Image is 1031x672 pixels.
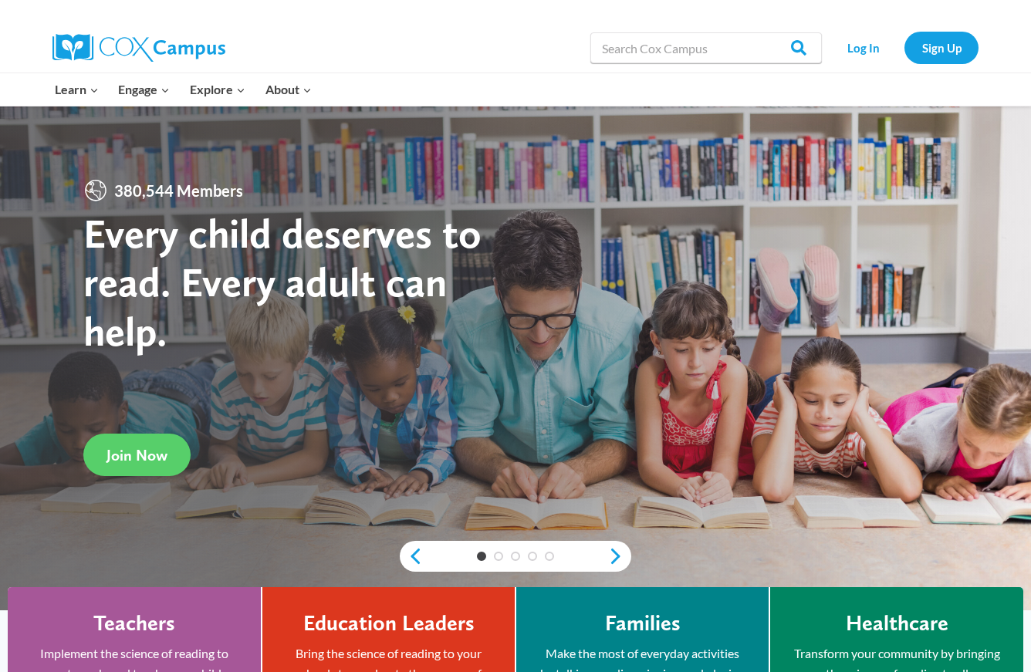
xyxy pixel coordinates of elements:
a: previous [400,547,423,566]
h4: Families [605,610,681,637]
h4: Teachers [93,610,175,637]
h4: Healthcare [846,610,948,637]
span: Join Now [106,446,167,464]
span: Engage [118,79,170,100]
a: next [608,547,631,566]
a: Sign Up [904,32,979,63]
input: Search Cox Campus [590,32,822,63]
strong: Every child deserves to read. Every adult can help. [83,208,482,356]
a: Join Now [83,434,191,476]
img: Cox Campus [52,34,225,62]
a: 5 [545,552,554,561]
span: About [265,79,312,100]
span: Learn [55,79,99,100]
nav: Primary Navigation [45,73,321,106]
a: 1 [477,552,486,561]
div: content slider buttons [400,541,631,572]
nav: Secondary Navigation [830,32,979,63]
a: 3 [511,552,520,561]
span: Explore [190,79,245,100]
a: 4 [528,552,537,561]
a: 2 [494,552,503,561]
h4: Education Leaders [303,610,475,637]
a: Log In [830,32,897,63]
span: 380,544 Members [108,178,249,203]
